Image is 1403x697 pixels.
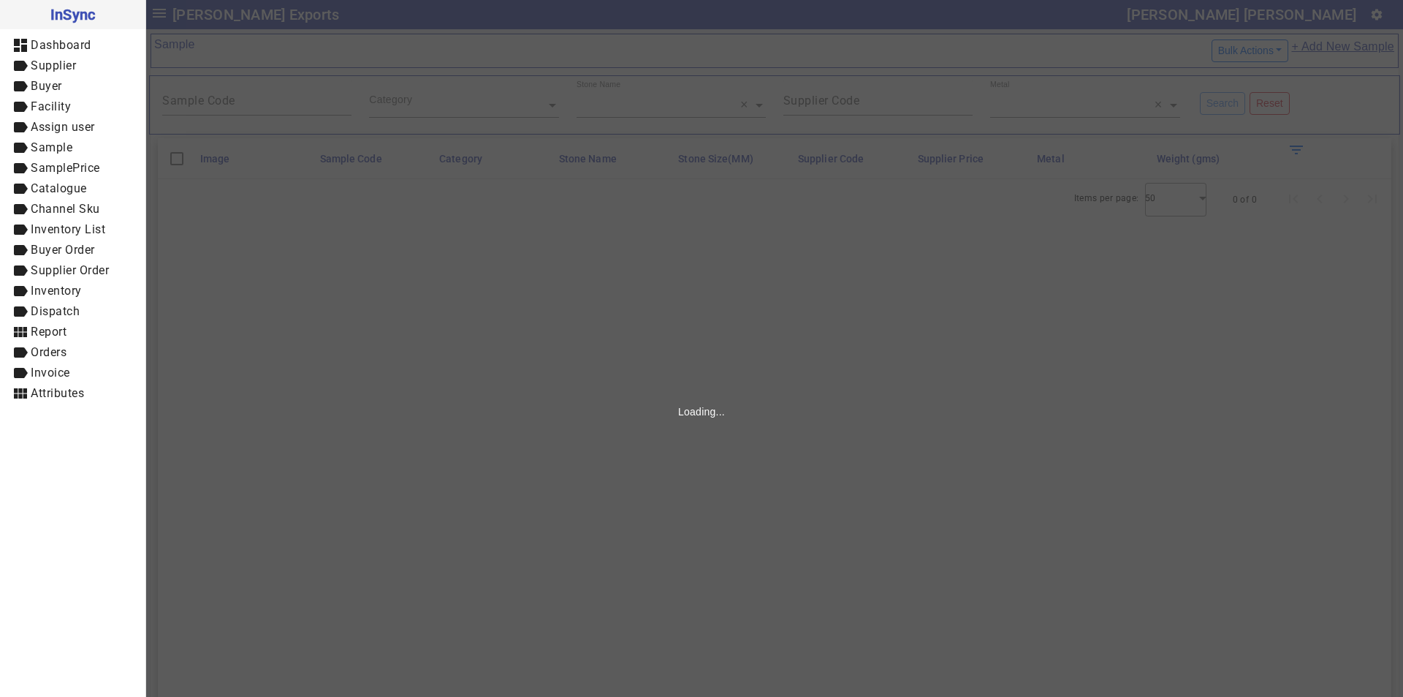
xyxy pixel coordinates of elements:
mat-icon: label [12,57,29,75]
mat-icon: label [12,303,29,320]
mat-icon: dashboard [12,37,29,54]
span: Buyer Order [31,243,95,257]
span: Invoice [31,366,70,380]
span: Channel Sku [31,202,100,216]
mat-icon: label [12,344,29,361]
span: Catalogue [31,181,87,195]
mat-icon: label [12,78,29,95]
span: Sample [31,140,72,154]
span: Buyer [31,79,62,93]
span: Supplier Order [31,263,109,277]
mat-icon: label [12,262,29,279]
span: Report [31,325,66,339]
mat-icon: label [12,282,29,300]
mat-icon: label [12,139,29,157]
mat-icon: label [12,364,29,382]
span: Orders [31,345,66,359]
span: Inventory List [31,222,105,236]
mat-icon: label [12,118,29,136]
span: Dispatch [31,304,80,318]
span: Inventory [31,284,82,298]
mat-icon: view_module [12,323,29,341]
mat-icon: label [12,241,29,259]
mat-icon: label [12,98,29,116]
mat-icon: label [12,159,29,177]
span: Supplier [31,59,76,72]
mat-icon: label [12,180,29,197]
span: Dashboard [31,38,91,52]
mat-icon: view_module [12,385,29,402]
span: Attributes [31,386,84,400]
p: Loading... [678,404,725,419]
span: Facility [31,99,71,113]
mat-icon: label [12,200,29,218]
span: Assign user [31,120,95,134]
span: InSync [12,3,134,26]
span: SamplePrice [31,161,100,175]
mat-icon: label [12,221,29,238]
